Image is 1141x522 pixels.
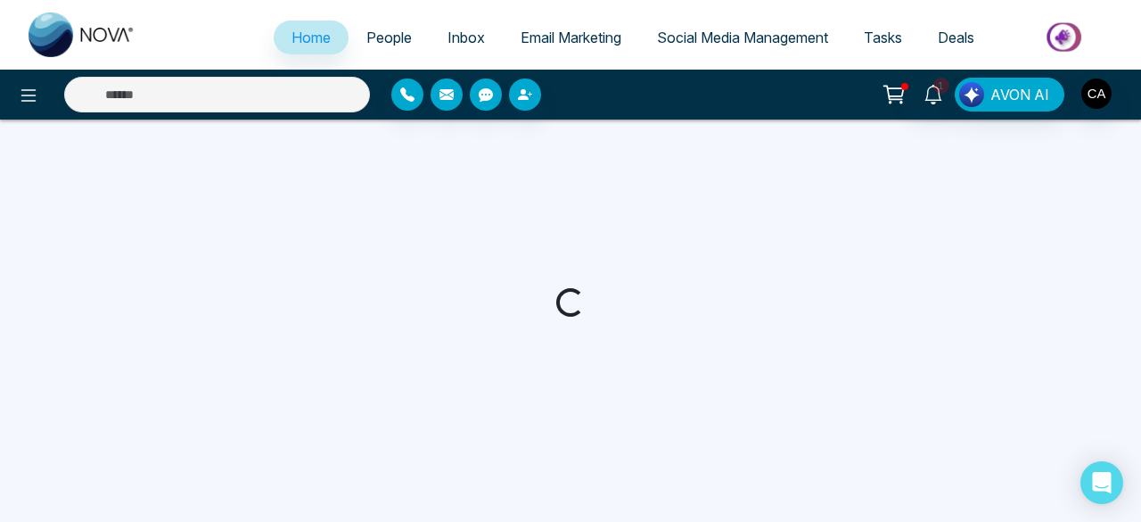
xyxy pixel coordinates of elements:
a: People [349,21,430,54]
a: Email Marketing [503,21,639,54]
span: Tasks [864,29,902,46]
span: Home [291,29,331,46]
span: AVON AI [990,84,1049,105]
span: Deals [938,29,974,46]
span: People [366,29,412,46]
a: Inbox [430,21,503,54]
a: Deals [920,21,992,54]
span: Inbox [447,29,485,46]
button: AVON AI [955,78,1064,112]
a: Home [274,21,349,54]
span: Social Media Management [657,29,828,46]
div: Open Intercom Messenger [1080,461,1123,504]
img: Nova CRM Logo [29,12,135,57]
img: Market-place.gif [1001,17,1130,57]
a: Social Media Management [639,21,846,54]
img: Lead Flow [959,82,984,107]
a: Tasks [846,21,920,54]
img: User Avatar [1081,79,1112,109]
span: Email Marketing [521,29,621,46]
a: 1 [912,78,955,109]
span: 1 [933,78,949,94]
